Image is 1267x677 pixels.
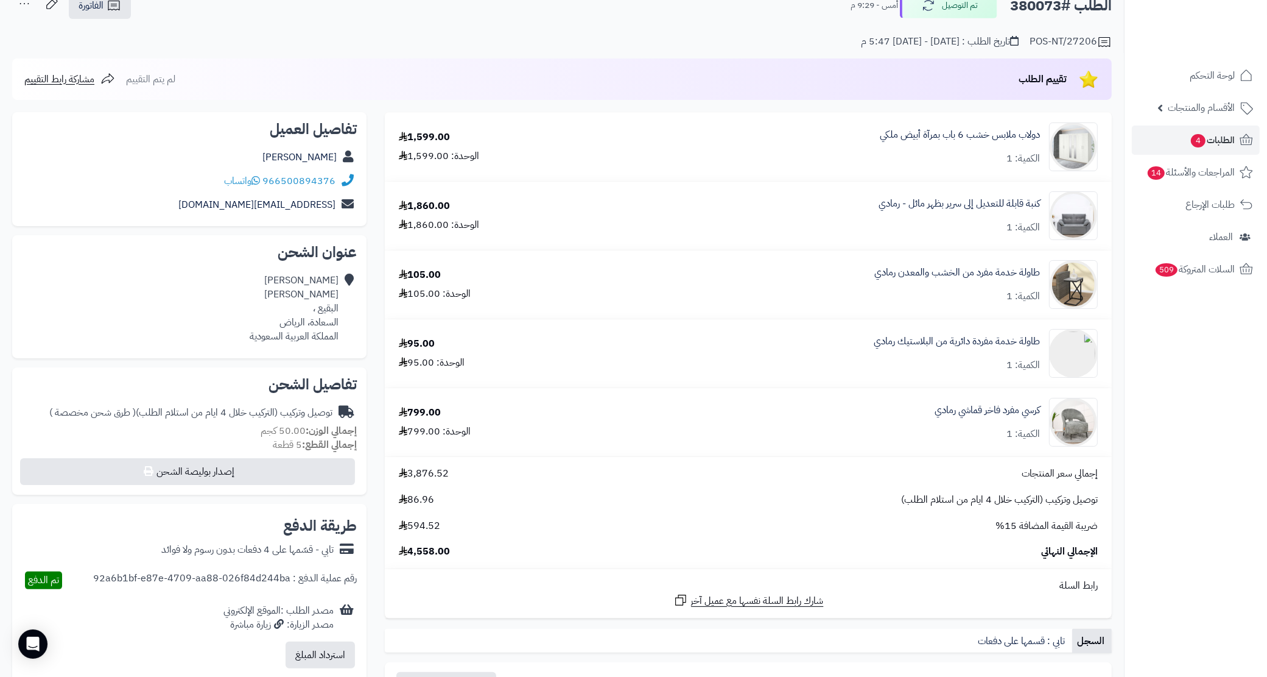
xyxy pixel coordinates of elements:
[262,150,337,165] a: [PERSON_NAME]
[901,493,1098,507] span: توصيل وتركيب (التركيب خلال 4 ايام من استلام الطلب)
[399,425,471,439] div: الوحدة: 799.00
[399,268,441,282] div: 105.00
[1006,427,1040,441] div: الكمية: 1
[161,543,334,557] div: تابي - قسّمها على 4 دفعات بدون رسوم ولا فوائد
[286,642,355,668] button: استرداد المبلغ
[1146,164,1235,181] span: المراجعات والأسئلة
[874,335,1040,349] a: طاولة خدمة مفردة دائرية من البلاستيك رمادي
[1072,629,1112,653] a: السجل
[1132,158,1260,187] a: المراجعات والأسئلة14
[22,377,357,392] h2: تفاصيل الشحن
[1019,72,1067,87] span: تقييم الطلب
[399,287,471,301] div: الوحدة: 105.00
[93,572,357,589] div: رقم عملية الدفع : 92a6b1bf-e87e-4709-aa88-026f84d244ba
[995,519,1098,533] span: ضريبة القيمة المضافة 15%
[49,405,136,420] span: ( طرق شحن مخصصة )
[874,266,1040,280] a: طاولة خدمة مفرد من الخشب والمعدن رمادي
[283,519,357,533] h2: طريقة الدفع
[1030,35,1112,49] div: POS-NT/27206
[973,629,1072,653] a: تابي : قسمها على دفعات
[178,197,335,212] a: [EMAIL_ADDRESS][DOMAIN_NAME]
[1049,329,1098,378] img: 1752310552-1-90x90.jpg
[28,573,59,587] span: تم الدفع
[691,594,824,608] span: شارك رابط السلة نفسها مع عميل آخر
[302,438,357,452] strong: إجمالي القطع:
[306,424,357,438] strong: إجمالي الوزن:
[399,493,434,507] span: 86.96
[399,356,465,370] div: الوحدة: 95.00
[1190,132,1235,149] span: الطلبات
[390,579,1107,593] div: رابط السلة
[1132,190,1260,219] a: طلبات الإرجاع
[273,438,357,452] small: 5 قطعة
[1050,191,1097,240] img: 1748346358-1-90x90.jpg
[935,403,1040,417] a: كرسي مفرد فاخر قماشي رمادي
[224,174,260,188] a: واتساب
[880,128,1040,142] a: دولاب ملابس خشب 6 باب بمرآة أبيض ملكي
[399,406,441,420] div: 799.00
[879,197,1040,211] a: كنبة قابلة للتعديل إلى سرير بظهر مائل - رمادي
[1190,67,1235,84] span: لوحة التحكم
[1050,260,1097,309] img: 1750068437-1-90x90.jpg
[22,245,357,260] h2: عنوان الشحن
[1006,358,1040,372] div: الكمية: 1
[673,593,824,608] a: شارك رابط السلة نفسها مع عميل آخر
[1006,221,1040,235] div: الكمية: 1
[1132,255,1260,284] a: السلات المتروكة509
[1132,126,1260,155] a: الطلبات4
[250,274,339,343] div: [PERSON_NAME] [PERSON_NAME] البقيع ، السعادة، الرياض المملكة العربية السعودية
[1156,263,1178,277] span: 509
[399,218,479,232] div: الوحدة: 1,860.00
[1022,467,1098,481] span: إجمالي سعر المنتجات
[261,424,357,438] small: 50.00 كجم
[1191,134,1206,147] span: 4
[126,72,175,87] span: لم يتم التقييم
[1050,398,1097,447] img: 1757328404-1-90x90.jpg
[18,629,47,659] div: Open Intercom Messenger
[399,199,450,213] div: 1,860.00
[1132,61,1260,90] a: لوحة التحكم
[399,149,479,163] div: الوحدة: 1,599.00
[1041,545,1098,559] span: الإجمالي النهائي
[1148,166,1165,180] span: 14
[1132,222,1260,252] a: العملاء
[223,618,334,632] div: مصدر الزيارة: زيارة مباشرة
[20,458,355,485] button: إصدار بوليصة الشحن
[24,72,115,87] a: مشاركة رابط التقييم
[1168,99,1235,116] span: الأقسام والمنتجات
[861,35,1019,49] div: تاريخ الطلب : [DATE] - [DATE] 5:47 م
[399,467,449,481] span: 3,876.52
[1184,33,1255,58] img: logo-2.png
[1209,229,1233,246] span: العملاء
[24,72,94,87] span: مشاركة رابط التقييم
[399,337,435,351] div: 95.00
[1185,196,1235,213] span: طلبات الإرجاع
[1050,122,1097,171] img: 1733065410-1-90x90.jpg
[399,519,440,533] span: 594.52
[223,604,334,632] div: مصدر الطلب :الموقع الإلكتروني
[22,122,357,136] h2: تفاصيل العميل
[1006,289,1040,303] div: الكمية: 1
[399,130,450,144] div: 1,599.00
[49,406,332,420] div: توصيل وتركيب (التركيب خلال 4 ايام من استلام الطلب)
[262,174,335,188] a: 966500894376
[1154,261,1235,278] span: السلات المتروكة
[1006,152,1040,166] div: الكمية: 1
[399,545,450,559] span: 4,558.00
